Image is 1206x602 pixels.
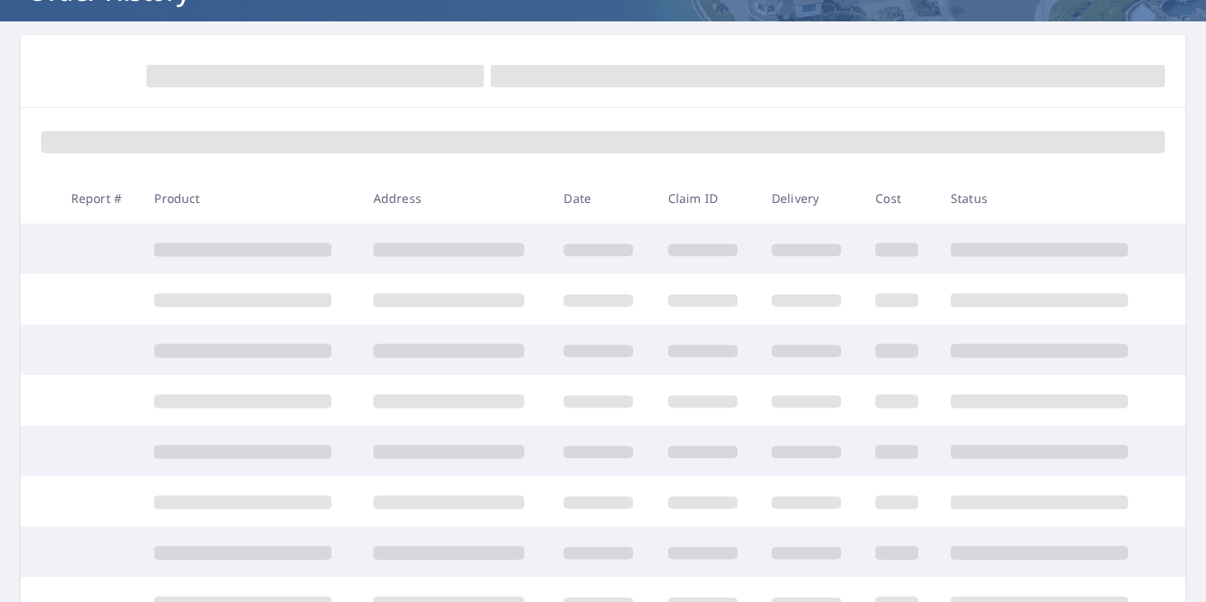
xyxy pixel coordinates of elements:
[57,173,141,224] th: Report #
[758,173,862,224] th: Delivery
[937,173,1156,224] th: Status
[654,173,758,224] th: Claim ID
[550,173,654,224] th: Date
[360,173,551,224] th: Address
[862,173,937,224] th: Cost
[140,173,360,224] th: Product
